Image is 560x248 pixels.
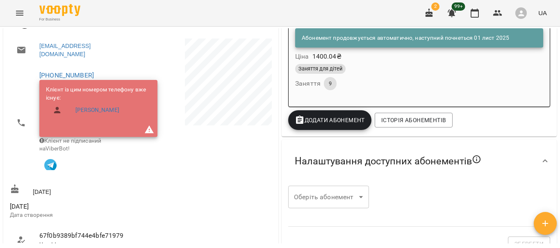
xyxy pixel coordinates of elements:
span: UA [538,9,547,17]
span: 67f0b9389bf744e4bfe71979 [39,231,133,241]
span: Клієнт не підписаний на ViberBot! [39,137,101,152]
button: Клієнт підписаний на VooptyBot [39,153,61,175]
div: ​ [288,186,369,209]
span: Історія абонементів [381,115,446,125]
span: 99+ [452,2,465,11]
a: [PERSON_NAME] [75,106,119,114]
img: Telegram [44,159,57,171]
a: [PHONE_NUMBER] [39,71,94,79]
span: For Business [39,17,80,22]
span: Заняття для дітей [295,65,346,73]
span: Додати Абонемент [295,115,365,125]
ul: Клієнт із цим номером телефону вже існує: [46,86,151,121]
div: [DATE] [8,182,141,198]
div: Абонемент продовжується автоматично, наступний почнеться 01 лист 2025 [302,31,509,46]
svg: Якщо не обрано жодного, клієнт зможе побачити всі публічні абонементи [472,155,482,164]
p: Дата створення [10,211,139,219]
div: Налаштування доступних абонементів [282,140,557,182]
h6: Заняття [295,78,321,89]
h6: Ціна [295,51,309,62]
span: Налаштування доступних абонементів [295,155,482,168]
p: 1400.04 ₴ [312,52,341,61]
button: Menu [10,3,30,23]
button: Додати Абонемент [288,110,371,130]
span: 2 [431,2,439,11]
span: 9 [324,80,337,87]
button: UA [535,5,550,20]
a: [EMAIL_ADDRESS][DOMAIN_NAME] [39,42,133,58]
span: [DATE] [10,202,139,212]
img: Voopty Logo [39,4,80,16]
button: Історія абонементів [375,113,453,127]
